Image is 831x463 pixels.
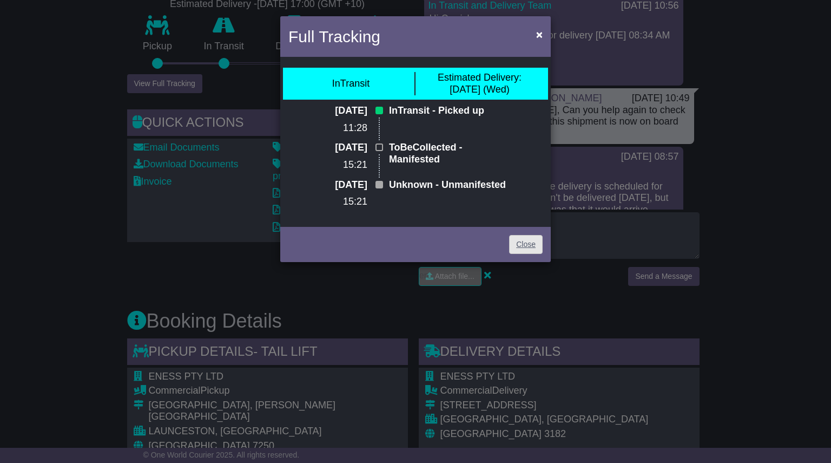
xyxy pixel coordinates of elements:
p: 11:28 [325,122,367,134]
button: Close [531,23,548,45]
p: [DATE] [325,142,367,154]
span: Estimated Delivery: [438,72,522,83]
p: ToBeCollected - Manifested [389,142,506,165]
p: InTransit - Picked up [389,105,506,117]
div: [DATE] (Wed) [438,72,522,95]
p: [DATE] [325,179,367,191]
span: × [536,28,543,41]
p: Unknown - Unmanifested [389,179,506,191]
p: [DATE] [325,105,367,117]
p: 15:21 [325,159,367,171]
h4: Full Tracking [288,24,380,49]
div: InTransit [332,78,370,90]
p: 15:21 [325,196,367,208]
a: Close [509,235,543,254]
